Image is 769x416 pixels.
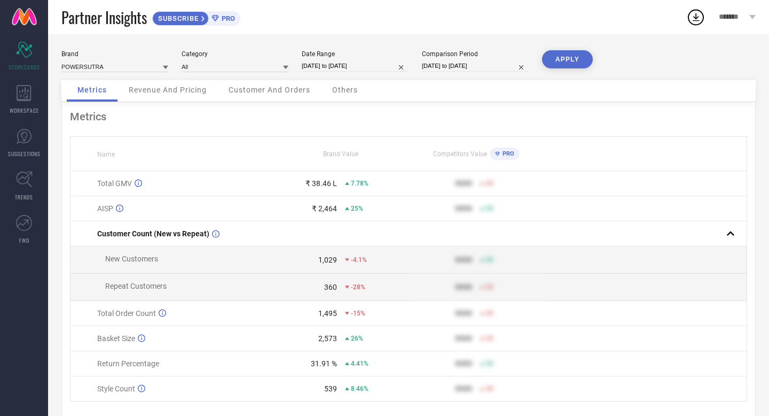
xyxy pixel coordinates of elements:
[318,309,337,318] div: 1,495
[455,204,472,213] div: 9999
[97,204,113,213] span: AISP
[486,205,493,212] span: 50
[351,283,365,291] span: -28%
[97,179,132,188] span: Total GMV
[455,256,472,264] div: 9999
[500,150,514,157] span: PRO
[302,50,409,58] div: Date Range
[9,63,40,71] span: SCORECARDS
[323,150,358,158] span: Brand Value
[61,6,147,28] span: Partner Insights
[351,256,367,264] span: -4.1%
[97,334,135,343] span: Basket Size
[686,7,705,27] div: Open download list
[229,86,310,94] span: Customer And Orders
[312,204,337,213] div: ₹ 2,464
[105,282,167,290] span: Repeat Customers
[19,236,29,244] span: FWD
[61,50,168,58] div: Brand
[455,179,472,188] div: 9999
[486,180,493,187] span: 50
[318,256,337,264] div: 1,029
[305,179,337,188] div: ₹ 38.46 L
[318,334,337,343] div: 2,573
[486,283,493,291] span: 50
[542,50,593,68] button: APPLY
[351,310,365,317] span: -15%
[8,150,41,158] span: SUGGESTIONS
[97,229,209,238] span: Customer Count (New vs Repeat)
[97,309,156,318] span: Total Order Count
[433,150,487,158] span: Competitors Value
[351,205,363,212] span: 25%
[422,50,529,58] div: Comparison Period
[97,384,135,393] span: Style Count
[311,359,337,368] div: 31.91 %
[302,60,409,72] input: Select date range
[105,255,158,263] span: New Customers
[332,86,358,94] span: Others
[15,193,33,201] span: TRENDS
[486,385,493,392] span: 50
[351,180,368,187] span: 7.78%
[70,110,747,123] div: Metrics
[455,384,472,393] div: 9999
[486,335,493,342] span: 50
[97,151,115,158] span: Name
[455,359,472,368] div: 9999
[182,50,288,58] div: Category
[486,360,493,367] span: 50
[351,360,368,367] span: 4.41%
[351,335,363,342] span: 26%
[422,60,529,72] input: Select comparison period
[10,106,39,114] span: WORKSPACE
[129,86,207,94] span: Revenue And Pricing
[324,384,337,393] div: 539
[152,9,240,26] a: SUBSCRIBEPRO
[455,309,472,318] div: 9999
[486,256,493,264] span: 50
[219,14,235,22] span: PRO
[455,283,472,291] div: 9999
[455,334,472,343] div: 9999
[153,14,201,22] span: SUBSCRIBE
[351,385,368,392] span: 8.46%
[486,310,493,317] span: 50
[324,283,337,291] div: 360
[77,86,107,94] span: Metrics
[97,359,159,368] span: Return Percentage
